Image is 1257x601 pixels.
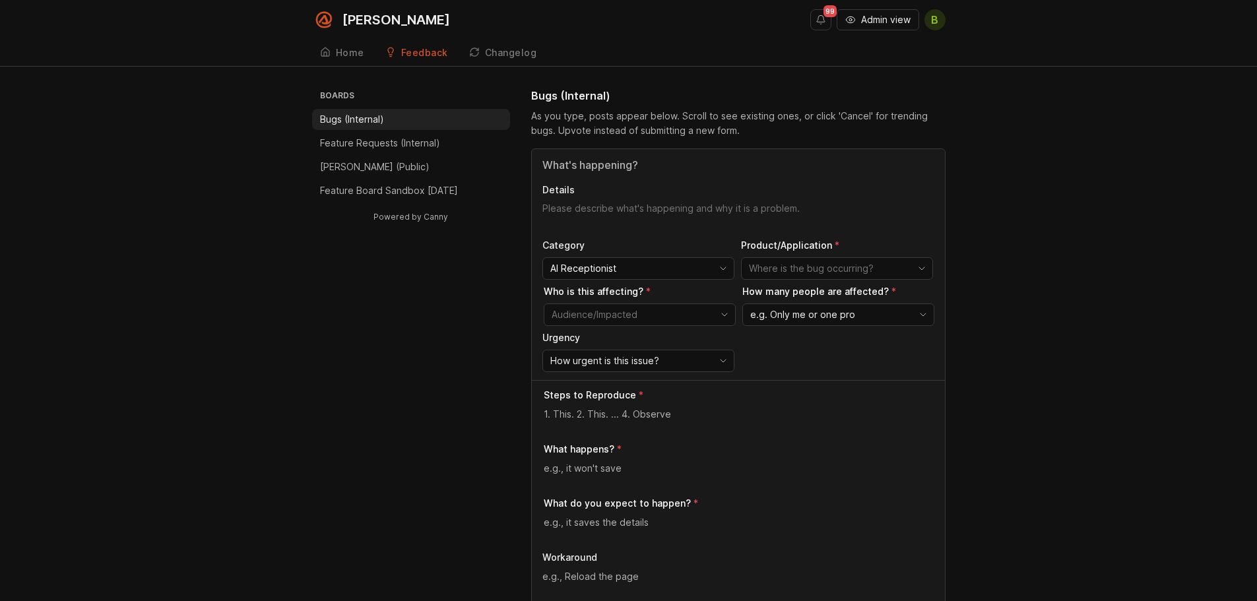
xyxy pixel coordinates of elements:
[544,285,736,298] p: Who is this affecting?
[823,5,837,17] span: 99
[542,350,734,372] div: toggle menu
[317,88,510,106] h3: Boards
[810,9,831,30] button: Notifications
[401,48,448,57] div: Feedback
[312,156,510,177] a: [PERSON_NAME] (Public)
[742,303,934,326] div: toggle menu
[320,113,384,126] p: Bugs (Internal)
[485,48,537,57] div: Changelog
[913,309,934,320] svg: toggle icon
[531,109,946,138] div: As you type, posts appear below. Scroll to see existing ones, or click 'Cancel' for trending bugs...
[542,239,734,252] p: Category
[312,8,336,32] img: Smith.ai logo
[550,354,659,368] span: How urgent is this issue?
[861,13,911,26] span: Admin view
[713,356,734,366] svg: toggle icon
[320,160,430,174] p: [PERSON_NAME] (Public)
[371,209,450,224] a: Powered by Canny
[749,261,910,276] input: Where is the bug occurring?
[320,137,440,150] p: Feature Requests (Internal)
[741,239,933,252] p: Product/Application
[714,309,735,320] svg: toggle icon
[924,9,946,30] button: B
[377,40,456,67] a: Feedback
[741,257,933,280] div: toggle menu
[544,303,736,326] div: toggle menu
[544,443,614,456] p: What happens?
[320,184,458,197] p: Feature Board Sandbox [DATE]
[312,180,510,201] a: Feature Board Sandbox [DATE]
[542,257,734,280] div: toggle menu
[542,157,934,173] input: Title
[544,389,636,402] p: Steps to Reproduce
[542,551,934,564] p: Workaround
[931,12,938,28] span: B
[544,497,691,510] p: What do you expect to happen?
[312,40,372,67] a: Home
[550,261,711,276] input: AI Receptionist
[312,109,510,130] a: Bugs (Internal)
[911,263,932,274] svg: toggle icon
[531,88,610,104] h1: Bugs (Internal)
[342,13,450,26] div: [PERSON_NAME]
[461,40,545,67] a: Changelog
[542,183,934,197] p: Details
[312,133,510,154] a: Feature Requests (Internal)
[713,263,734,274] svg: toggle icon
[742,285,934,298] p: How many people are affected?
[750,307,855,322] span: e.g. Only me or one pro
[542,202,934,228] textarea: Details
[336,48,364,57] div: Home
[552,307,713,322] input: Audience/Impacted
[837,9,919,30] button: Admin view
[542,331,734,344] p: Urgency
